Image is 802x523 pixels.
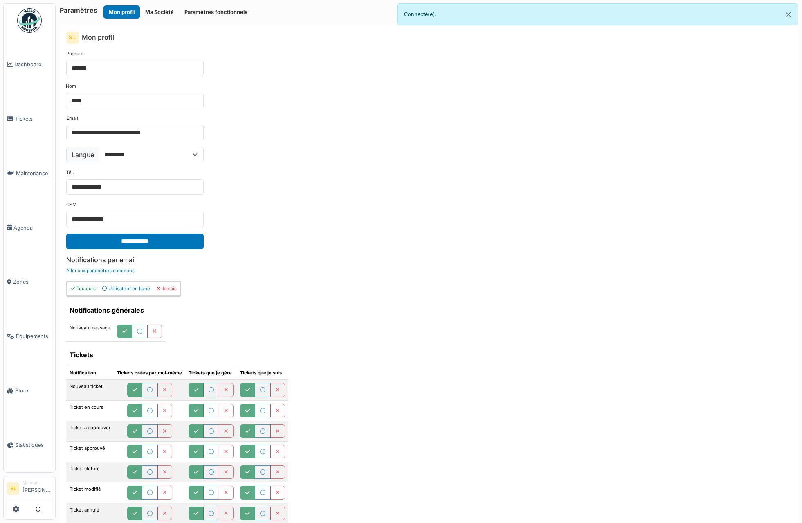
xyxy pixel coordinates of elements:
[13,224,52,232] span: Agenda
[66,482,114,503] td: Ticket modifié
[66,366,114,380] th: Notification
[157,285,177,292] div: Jamais
[82,34,114,41] h6: Mon profil
[4,201,55,255] a: Agenda
[237,366,288,380] th: Tickets que je suis
[16,332,52,340] span: Équipements
[179,5,253,19] button: Paramètres fonctionnels
[185,366,237,380] th: Tickets que je gère
[13,278,52,286] span: Zones
[22,480,52,486] div: Manager
[66,169,74,176] label: Tél.
[7,482,19,495] li: SL
[66,462,114,482] td: Ticket clotûré
[15,387,52,395] span: Stock
[140,5,179,19] button: Ma Société
[66,256,791,264] h6: Notifications par email
[66,115,78,122] label: Email
[15,441,52,449] span: Statistiques
[22,480,52,497] li: [PERSON_NAME]
[66,147,99,162] label: Langue
[114,366,185,380] th: Tickets créés par moi-même
[4,146,55,201] a: Maintenance
[16,169,52,177] span: Maintenance
[66,50,83,57] label: Prénom
[4,92,55,146] a: Tickets
[66,201,76,208] label: GSM
[7,480,52,499] a: SL Manager[PERSON_NAME]
[4,37,55,92] a: Dashboard
[4,309,55,364] a: Équipements
[15,115,52,123] span: Tickets
[66,441,114,462] td: Ticket approuvé
[66,32,79,44] div: S L
[102,285,150,292] div: Utilisateur en ligne
[779,4,798,25] button: Close
[66,380,114,400] td: Nouveau ticket
[4,418,55,472] a: Statistiques
[71,285,96,292] div: Toujours
[70,351,234,359] h6: Tickets
[4,255,55,309] a: Zones
[66,400,114,421] td: Ticket en cours
[60,7,97,14] h6: Paramètres
[70,325,110,331] label: Nouveau message
[14,61,52,68] span: Dashboard
[397,3,798,25] div: Connecté(e).
[70,307,162,314] h6: Notifications générales
[66,268,135,273] a: Aller aux paramètres communs
[4,363,55,418] a: Stock
[66,421,114,441] td: Ticket à approuver
[17,8,42,33] img: Badge_color-CXgf-gQk.svg
[103,5,140,19] button: Mon profil
[66,83,76,90] label: Nom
